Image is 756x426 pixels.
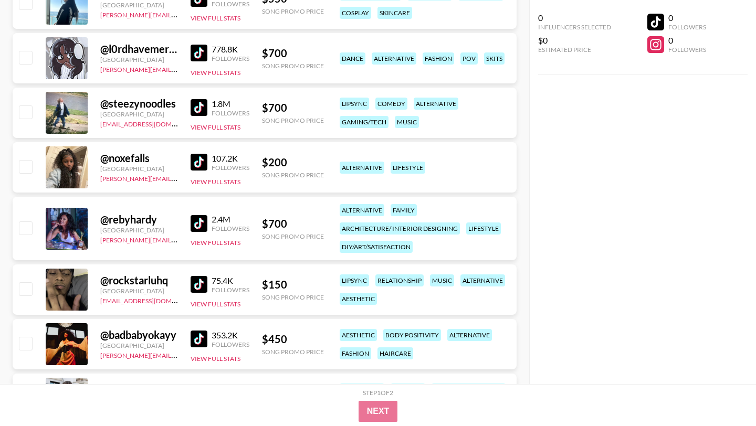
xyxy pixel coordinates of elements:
[100,173,256,183] a: [PERSON_NAME][EMAIL_ADDRESS][DOMAIN_NAME]
[262,217,324,230] div: $ 700
[703,374,743,413] iframe: Drift Widget Chat Controller
[262,7,324,15] div: Song Promo Price
[212,286,249,294] div: Followers
[212,99,249,109] div: 1.8M
[191,178,240,186] button: View Full Stats
[375,98,407,110] div: comedy
[363,389,393,397] div: Step 1 of 2
[191,154,207,171] img: TikTok
[340,274,369,286] div: lipsync
[100,349,256,359] a: [PERSON_NAME][EMAIL_ADDRESS][DOMAIN_NAME]
[100,110,178,118] div: [GEOGRAPHIC_DATA]
[100,118,206,128] a: [EMAIL_ADDRESS][DOMAIN_NAME]
[375,274,424,286] div: relationship
[391,162,425,174] div: lifestyle
[460,52,478,65] div: pov
[212,214,249,225] div: 2.4M
[262,47,324,60] div: $ 700
[100,328,178,342] div: @ badbabyokayy
[340,98,369,110] div: lipsync
[100,42,178,56] div: @ l0rdhavemercii
[212,55,249,62] div: Followers
[484,52,505,65] div: skits
[372,52,416,65] div: alternative
[340,116,388,128] div: gaming/tech
[460,274,505,286] div: alternative
[191,215,207,232] img: TikTok
[191,331,207,347] img: TikTok
[212,164,249,172] div: Followers
[668,23,706,31] div: Followers
[340,384,384,396] div: alternative
[100,56,178,63] div: [GEOGRAPHIC_DATA]
[100,63,355,73] a: [PERSON_NAME][EMAIL_ADDRESS][PERSON_NAME][PERSON_NAME][DOMAIN_NAME]
[447,329,492,341] div: alternative
[100,287,178,295] div: [GEOGRAPHIC_DATA]
[212,340,249,348] div: Followers
[262,62,324,70] div: Song Promo Price
[538,46,611,54] div: Estimated Price
[423,52,454,65] div: fashion
[262,348,324,356] div: Song Promo Price
[538,13,611,23] div: 0
[377,347,413,359] div: haircare
[668,13,706,23] div: 0
[340,293,377,305] div: aesthetic
[191,276,207,293] img: TikTok
[212,44,249,55] div: 778.8K
[212,225,249,232] div: Followers
[395,116,419,128] div: music
[668,46,706,54] div: Followers
[191,239,240,247] button: View Full Stats
[212,153,249,164] div: 107.2K
[100,9,256,19] a: [PERSON_NAME][EMAIL_ADDRESS][DOMAIN_NAME]
[466,222,501,235] div: lifestyle
[262,232,324,240] div: Song Promo Price
[262,101,324,114] div: $ 700
[212,109,249,117] div: Followers
[191,99,207,116] img: TikTok
[191,45,207,61] img: TikTok
[262,116,324,124] div: Song Promo Price
[100,213,178,226] div: @ rebyhardy
[340,222,460,235] div: architecture/ interior designing
[100,97,178,110] div: @ steezynoodles
[377,7,412,19] div: skincare
[359,401,398,422] button: Next
[100,165,178,173] div: [GEOGRAPHIC_DATA]
[432,384,506,396] div: [DEMOGRAPHIC_DATA]
[262,278,324,291] div: $ 150
[262,171,324,179] div: Song Promo Price
[100,234,256,244] a: [PERSON_NAME][EMAIL_ADDRESS][DOMAIN_NAME]
[100,274,178,287] div: @ rockstarluhq
[340,347,371,359] div: fashion
[340,241,413,253] div: diy/art/satisfaction
[100,342,178,349] div: [GEOGRAPHIC_DATA]
[212,330,249,340] div: 353.2K
[414,98,458,110] div: alternative
[191,123,240,131] button: View Full Stats
[262,156,324,169] div: $ 200
[262,293,324,301] div: Song Promo Price
[340,52,365,65] div: dance
[191,69,240,77] button: View Full Stats
[340,329,377,341] div: aesthetic
[538,35,611,46] div: $0
[430,274,454,286] div: music
[100,152,178,165] div: @ noxefalls
[383,329,441,341] div: body positivity
[538,23,611,31] div: Influencers Selected
[100,1,178,9] div: [GEOGRAPHIC_DATA]
[391,204,417,216] div: family
[668,35,706,46] div: 0
[191,300,240,308] button: View Full Stats
[262,333,324,346] div: $ 450
[191,14,240,22] button: View Full Stats
[100,295,206,305] a: [EMAIL_ADDRESS][DOMAIN_NAME]
[100,226,178,234] div: [GEOGRAPHIC_DATA]
[340,204,384,216] div: alternative
[191,355,240,363] button: View Full Stats
[340,7,371,19] div: cosplay
[212,275,249,286] div: 75.4K
[391,384,425,396] div: lifestyle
